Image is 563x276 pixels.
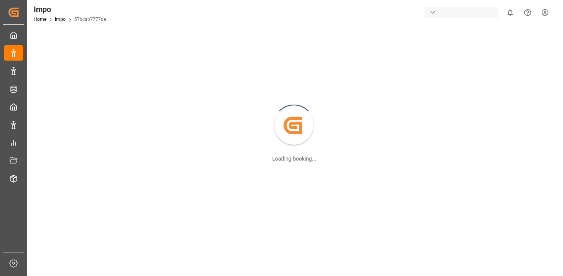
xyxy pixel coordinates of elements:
div: Loading booking... [272,155,316,163]
div: Impo [34,3,106,15]
a: Home [34,17,46,22]
a: Impo [55,17,66,22]
button: show 0 new notifications [502,4,519,21]
button: Help Center [519,4,536,21]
